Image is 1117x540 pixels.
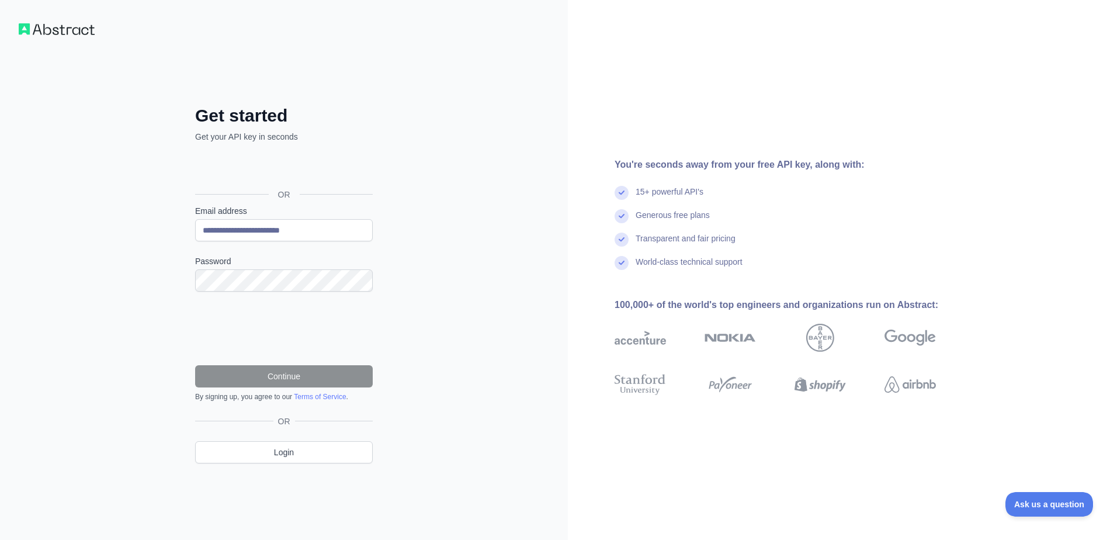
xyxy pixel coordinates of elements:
div: 15+ powerful API's [636,186,703,209]
img: check mark [615,233,629,247]
button: Continue [195,365,373,387]
div: Generous free plans [636,209,710,233]
img: check mark [615,256,629,270]
img: stanford university [615,372,666,397]
a: Login [195,441,373,463]
img: check mark [615,209,629,223]
img: shopify [795,372,846,397]
img: Workflow [19,23,95,35]
label: Email address [195,205,373,217]
a: Terms of Service [294,393,346,401]
label: Password [195,255,373,267]
img: payoneer [705,372,756,397]
img: bayer [806,324,834,352]
h2: Get started [195,105,373,126]
img: airbnb [884,372,936,397]
div: World-class technical support [636,256,743,279]
div: By signing up, you agree to our . [195,392,373,401]
span: OR [273,416,295,427]
span: OR [269,189,300,200]
div: 100,000+ of the world's top engineers and organizations run on Abstract: [615,298,973,312]
img: check mark [615,186,629,200]
img: nokia [705,324,756,352]
div: Transparent and fair pricing [636,233,736,256]
img: google [884,324,936,352]
p: Get your API key in seconds [195,131,373,143]
div: You're seconds away from your free API key, along with: [615,158,973,172]
iframe: [Googleでログイン]ボタン [189,155,376,181]
iframe: Toggle Customer Support [1005,492,1094,517]
img: accenture [615,324,666,352]
iframe: reCAPTCHA [195,306,373,351]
